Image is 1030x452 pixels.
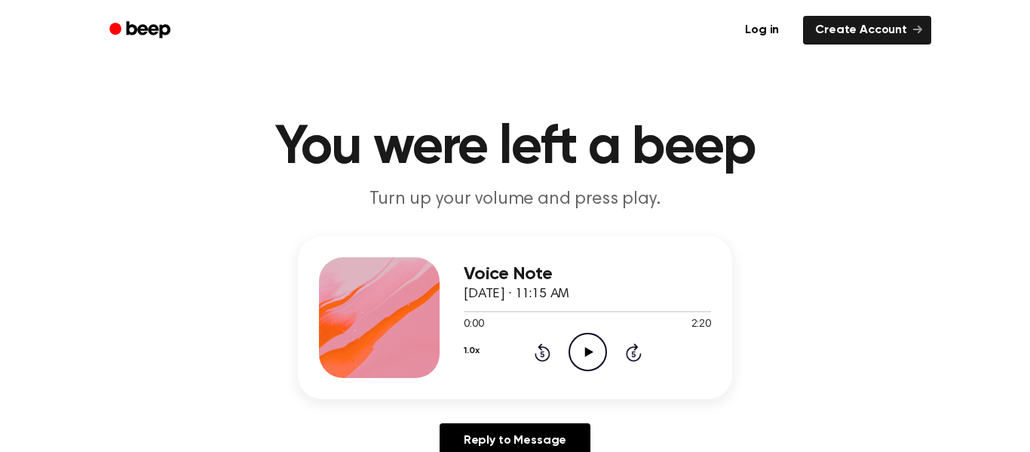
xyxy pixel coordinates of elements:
span: 2:20 [691,317,711,333]
span: [DATE] · 11:15 AM [464,287,569,301]
h3: Voice Note [464,264,711,284]
a: Beep [99,16,184,45]
span: 0:00 [464,317,483,333]
button: 1.0x [464,338,479,364]
a: Log in [730,13,794,48]
h1: You were left a beep [129,121,901,175]
p: Turn up your volume and press play. [225,187,805,212]
a: Create Account [803,16,931,45]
